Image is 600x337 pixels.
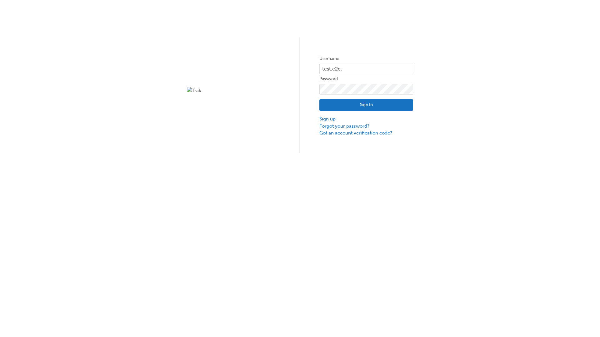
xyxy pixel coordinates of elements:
[319,55,413,62] label: Username
[187,87,281,94] img: Trak
[319,75,413,83] label: Password
[319,123,413,130] a: Forgot your password?
[319,64,413,74] input: Username
[319,99,413,111] button: Sign In
[319,115,413,123] a: Sign up
[319,129,413,137] a: Got an account verification code?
